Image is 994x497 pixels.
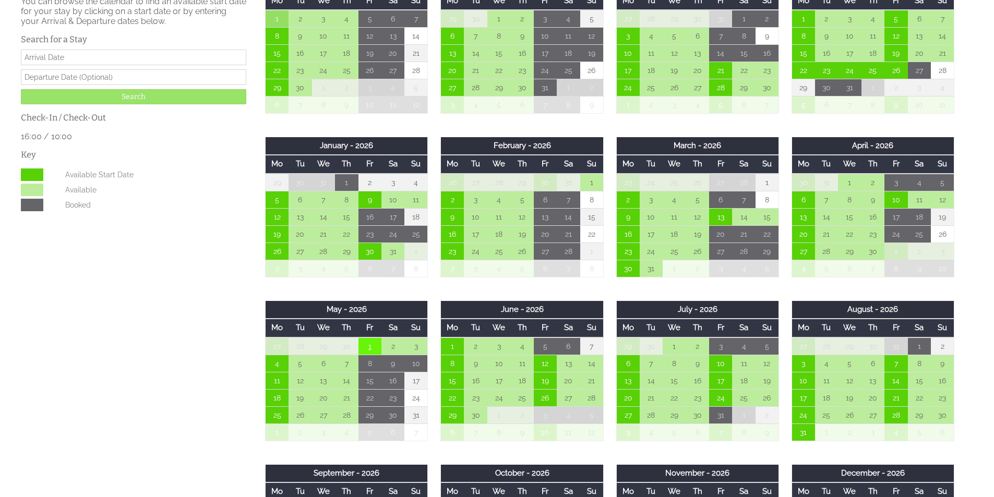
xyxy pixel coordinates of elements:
td: 2 [335,79,358,96]
td: 29 [732,79,755,96]
td: 6 [289,191,312,208]
td: 20 [908,45,931,62]
td: 5 [404,79,427,96]
td: 1 [335,174,358,191]
td: 13 [686,45,709,62]
td: 20 [441,62,464,79]
td: 29 [510,174,533,191]
td: 10 [616,45,639,62]
td: 28 [931,62,954,79]
td: 30 [815,79,838,96]
td: 11 [908,191,931,208]
th: We [487,155,510,173]
td: 9 [580,96,603,114]
td: 30 [686,10,709,28]
td: 16 [510,45,533,62]
td: 24 [838,62,861,79]
td: 9 [756,28,779,45]
td: 15 [335,208,358,225]
td: 8 [792,28,815,45]
td: 31 [312,174,335,191]
td: 5 [709,96,732,114]
td: 7 [404,10,427,28]
td: 1 [580,174,603,191]
td: 10 [838,28,861,45]
th: We [663,155,686,173]
td: 13 [289,208,312,225]
td: 22 [732,62,755,79]
td: 4 [464,96,487,114]
td: 14 [404,28,427,45]
td: 15 [487,45,510,62]
dd: Booked [63,199,244,211]
td: 7 [312,191,335,208]
td: 3 [312,10,335,28]
td: 10 [884,191,907,208]
td: 1 [616,96,639,114]
td: 9 [289,28,312,45]
td: 30 [756,79,779,96]
td: 14 [312,208,335,225]
td: 25 [640,79,663,96]
td: 11 [861,28,884,45]
td: 11 [640,45,663,62]
h3: Key [21,150,246,160]
th: Th [861,155,884,173]
th: Th [686,155,709,173]
td: 8 [312,96,335,114]
td: 12 [404,96,427,114]
th: Fr [709,155,732,173]
td: 4 [557,10,580,28]
td: 21 [931,45,954,62]
td: 2 [756,10,779,28]
td: 8 [756,191,779,208]
td: 4 [335,10,358,28]
td: 11 [931,96,954,114]
td: 2 [884,79,907,96]
td: 4 [640,28,663,45]
td: 6 [732,96,755,114]
td: 18 [557,45,580,62]
dd: Available [63,184,244,196]
td: 27 [686,79,709,96]
td: 30 [534,174,557,191]
th: Tu [289,155,312,173]
td: 4 [404,174,427,191]
td: 7 [534,96,557,114]
td: 19 [884,45,907,62]
th: Su [580,155,603,173]
td: 13 [441,45,464,62]
td: 24 [312,62,335,79]
td: 29 [487,79,510,96]
td: 4 [487,191,510,208]
th: Su [756,155,779,173]
td: 3 [640,191,663,208]
td: 5 [686,191,709,208]
dd: Available Start Date [63,168,244,181]
th: Fr [534,155,557,173]
td: 22 [487,62,510,79]
td: 6 [534,191,557,208]
th: We [312,155,335,173]
td: 29 [266,174,289,191]
td: 24 [534,62,557,79]
input: Departure Date (Optional) [21,69,246,85]
td: 26 [663,79,686,96]
td: 8 [580,191,603,208]
td: 16 [756,45,779,62]
td: 3 [616,28,639,45]
td: 26 [358,62,381,79]
td: 13 [908,28,931,45]
td: 15 [792,45,815,62]
td: 11 [381,96,404,114]
td: 16 [358,208,381,225]
td: 4 [931,79,954,96]
td: 29 [663,10,686,28]
td: 21 [709,62,732,79]
td: 4 [861,10,884,28]
th: Su [931,155,954,173]
th: Sa [908,155,931,173]
td: 28 [732,174,755,191]
td: 22 [266,62,289,79]
td: 12 [266,208,289,225]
